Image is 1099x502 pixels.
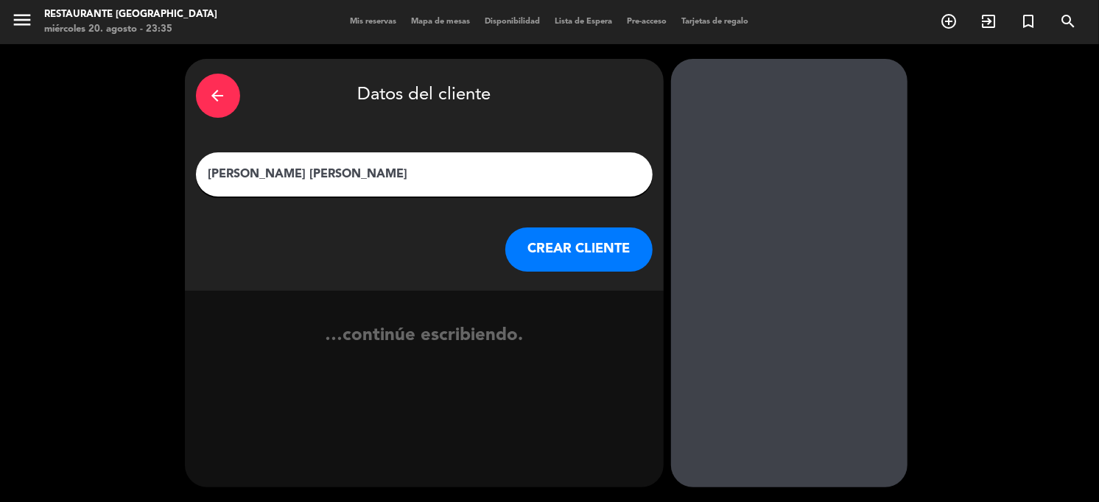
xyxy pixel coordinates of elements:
i: menu [11,9,33,31]
div: Restaurante [GEOGRAPHIC_DATA] [44,7,217,22]
div: miércoles 20. agosto - 23:35 [44,22,217,37]
span: Disponibilidad [478,18,548,26]
button: menu [11,9,33,36]
i: turned_in_not [1019,13,1037,30]
button: CREAR CLIENTE [505,227,653,272]
i: arrow_back [209,87,227,105]
span: Mapa de mesas [404,18,478,26]
input: Escriba nombre, correo electrónico o número de teléfono... [207,164,642,185]
i: add_circle_outline [940,13,958,30]
i: search [1059,13,1077,30]
span: Pre-acceso [620,18,675,26]
span: Lista de Espera [548,18,620,26]
span: Tarjetas de regalo [675,18,756,26]
div: …continúe escribiendo. [185,322,664,377]
i: exit_to_app [980,13,997,30]
span: Mis reservas [343,18,404,26]
div: Datos del cliente [196,70,653,121]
